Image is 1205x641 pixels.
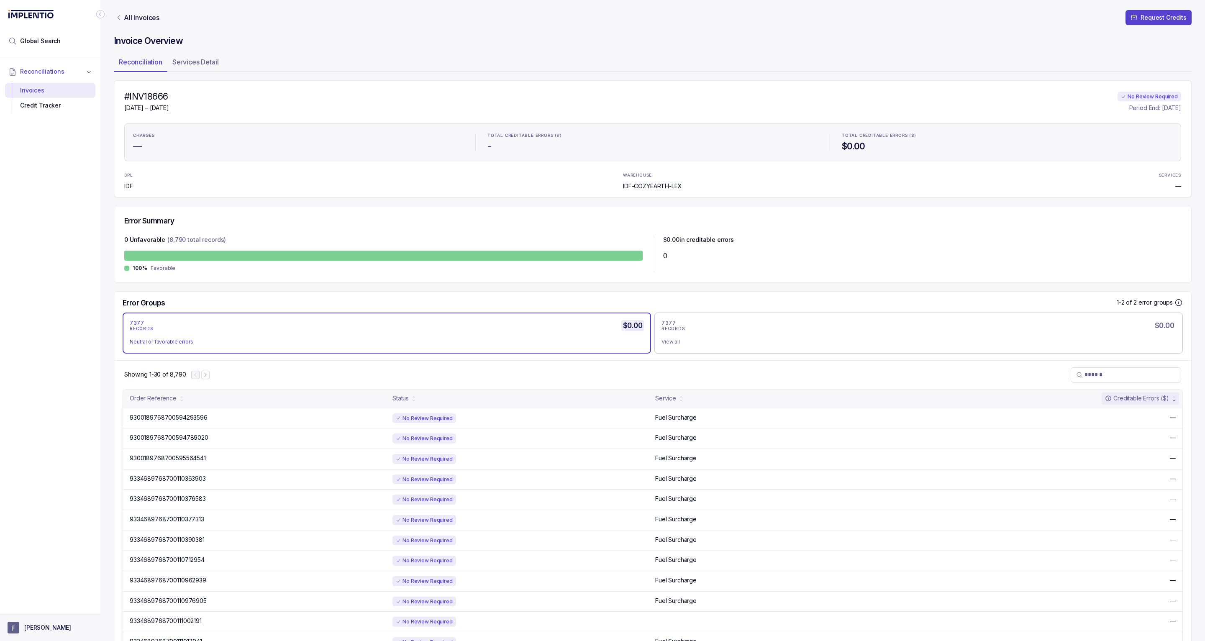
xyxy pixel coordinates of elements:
[655,576,697,585] p: Fuel Surcharge
[133,141,464,152] h4: —
[5,62,95,81] button: Reconciliations
[655,454,697,462] p: Fuel Surcharge
[837,127,1177,157] li: Statistic TOTAL CREDITABLE ERRORS ($)
[1118,92,1181,102] div: No Review Required
[661,326,685,331] p: RECORDS
[655,433,697,442] p: Fuel Surcharge
[1129,104,1181,112] p: Period End: [DATE]
[124,123,1181,161] ul: Statistic Highlights
[130,433,208,442] p: 9300189768700594789020
[482,127,823,157] li: Statistic TOTAL CREDITABLE ERRORS (#)
[1105,394,1169,403] div: Creditable Errors ($)
[661,320,676,326] p: 7377
[842,133,916,138] p: TOTAL CREDITABLE ERRORS ($)
[392,474,456,485] div: No Review Required
[392,413,456,423] div: No Review Required
[655,515,697,523] p: Fuel Surcharge
[623,173,652,178] p: WAREHOUSE
[130,576,206,585] p: 9334689768700110962939
[655,495,697,503] p: Fuel Surcharge
[1159,173,1181,178] p: SERVICES
[130,536,205,544] p: 9334689768700110390381
[167,236,226,246] p: (8,790 total records)
[1170,413,1176,422] p: —
[12,83,89,98] div: Invoices
[133,133,155,138] p: CHARGES
[1170,576,1176,585] p: —
[130,326,153,331] p: RECORDS
[24,623,71,632] p: [PERSON_NAME]
[392,597,456,607] div: No Review Required
[655,474,697,483] p: Fuel Surcharge
[8,622,93,633] button: User initials[PERSON_NAME]
[20,67,64,76] span: Reconciliations
[124,236,165,246] p: 0 Unfavorable
[130,597,207,605] p: 9334689768700110976905
[392,495,456,505] div: No Review Required
[1170,597,1176,605] p: —
[128,127,469,157] li: Statistic CHARGES
[130,556,205,564] p: 9334689768700110712954
[663,251,1182,261] div: 0
[124,370,186,379] p: Showing 1-30 of 8,790
[130,413,208,422] p: 9300189768700594293596
[623,182,682,190] p: IDF-COZYEARTH-LEX
[130,617,202,625] p: 9334689768700111002191
[1126,10,1192,25] button: Request Credits
[392,454,456,464] div: No Review Required
[130,338,637,346] div: Neutral or favorable errors
[655,536,697,544] p: Fuel Surcharge
[5,81,95,115] div: Reconciliations
[655,597,697,605] p: Fuel Surcharge
[1170,617,1176,625] p: —
[392,617,456,627] div: No Review Required
[95,9,105,19] div: Collapse Icon
[130,394,177,403] div: Order Reference
[487,133,562,138] p: TOTAL CREDITABLE ERRORS (#)
[201,371,210,379] button: Next Page
[1117,298,1138,307] p: 1-2 of 2
[114,55,1192,72] ul: Tab Group
[392,556,456,566] div: No Review Required
[114,55,167,72] li: Tab Reconciliation
[123,298,165,308] h5: Error Groups
[1170,433,1176,442] p: —
[1153,320,1176,331] h5: $0.00
[1170,536,1176,544] p: —
[167,55,224,72] li: Tab Services Detail
[1170,515,1176,523] p: —
[1170,454,1176,462] p: —
[20,37,61,45] span: Global Search
[392,576,456,586] div: No Review Required
[8,622,19,633] span: User initials
[661,338,1169,346] div: View all
[1170,556,1176,564] p: —
[130,320,144,326] p: 7377
[1175,182,1181,190] p: —
[151,264,175,272] p: Favorable
[392,433,456,444] div: No Review Required
[114,13,161,22] a: Link All Invoices
[124,173,146,178] p: 3PL
[124,104,169,112] p: [DATE] – [DATE]
[663,236,734,246] p: $ 0.00 in creditable errors
[172,57,219,67] p: Services Detail
[12,98,89,113] div: Credit Tracker
[114,35,1192,47] h4: Invoice Overview
[655,413,697,422] p: Fuel Surcharge
[392,394,409,403] div: Status
[1170,474,1176,483] p: —
[621,320,644,331] h5: $0.00
[124,216,174,226] h5: Error Summary
[130,474,206,483] p: 9334689768700110363903
[130,495,206,503] p: 9334689768700110376583
[487,141,818,152] h4: -
[124,91,169,103] h4: #INV18666
[392,515,456,525] div: No Review Required
[392,536,456,546] div: No Review Required
[655,556,697,564] p: Fuel Surcharge
[1138,298,1173,307] p: error groups
[133,265,147,272] p: 100%
[124,182,146,190] p: IDF
[119,57,162,67] p: Reconciliation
